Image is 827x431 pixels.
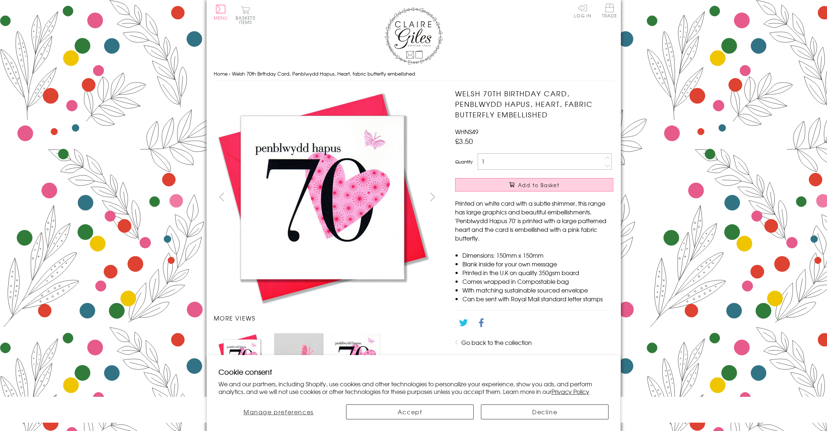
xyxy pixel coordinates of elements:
button: Menu [214,5,228,20]
a: Trade [602,4,617,19]
span: Welsh 70th Birthday Card, Penblwydd Hapus, Heart, fabric butterfly embellished [232,70,415,77]
img: Welsh 70th Birthday Card, Penblwydd Hapus, Heart, fabric butterfly embellished [214,88,432,306]
img: Welsh 70th Birthday Card, Penblwydd Hapus, Heart, fabric butterfly embellished [274,333,324,383]
ul: Carousel Pagination [214,330,441,386]
p: We and our partners, including Shopify, use cookies and other technologies to personalize your ex... [218,380,609,395]
label: Quantity [455,158,473,165]
img: Welsh 70th Birthday Card, Penblwydd Hapus, Heart, fabric butterfly embellished [331,333,380,383]
a: Go back to the collection [461,338,532,347]
button: Decline [481,404,609,419]
h2: Cookie consent [218,367,609,377]
li: Comes wrapped in Compostable bag [462,277,613,286]
li: With matching sustainable sourced envelope [462,286,613,294]
nav: breadcrumbs [214,67,614,81]
a: Home [214,70,228,77]
span: › [229,70,230,77]
span: WHNS49 [455,127,478,136]
li: Carousel Page 3 [327,330,384,386]
li: Printed in the U.K on quality 350gsm board [462,268,613,277]
span: Manage preferences [244,407,314,416]
span: Trade [602,4,617,18]
button: Basket0 items [236,6,256,24]
button: Add to Basket [455,178,613,192]
button: prev [214,189,230,205]
li: Carousel Page 1 (Current Slide) [214,330,270,386]
img: Claire Giles Greetings Cards [385,7,443,65]
a: Privacy Policy [551,387,589,396]
span: Add to Basket [518,181,559,189]
li: Can be sent with Royal Mail standard letter stamps [462,294,613,303]
h3: More views [214,314,441,322]
button: Accept [346,404,474,419]
img: Welsh 70th Birthday Card, Penblwydd Hapus, Heart, fabric butterfly embellished [217,333,267,383]
h1: Welsh 70th Birthday Card, Penblwydd Hapus, Heart, fabric butterfly embellished [455,88,613,120]
li: Dimensions: 150mm x 150mm [462,251,613,259]
a: Log In [574,4,591,18]
li: Carousel Page 2 [270,330,327,386]
button: next [424,189,441,205]
p: Printed on white card with a subtle shimmer, this range has large graphics and beautiful embellis... [455,199,613,242]
button: Manage preferences [218,404,339,419]
li: Blank inside for your own message [462,259,613,268]
span: Menu [214,15,228,21]
span: 0 items [239,15,256,25]
span: £3.50 [455,136,473,146]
